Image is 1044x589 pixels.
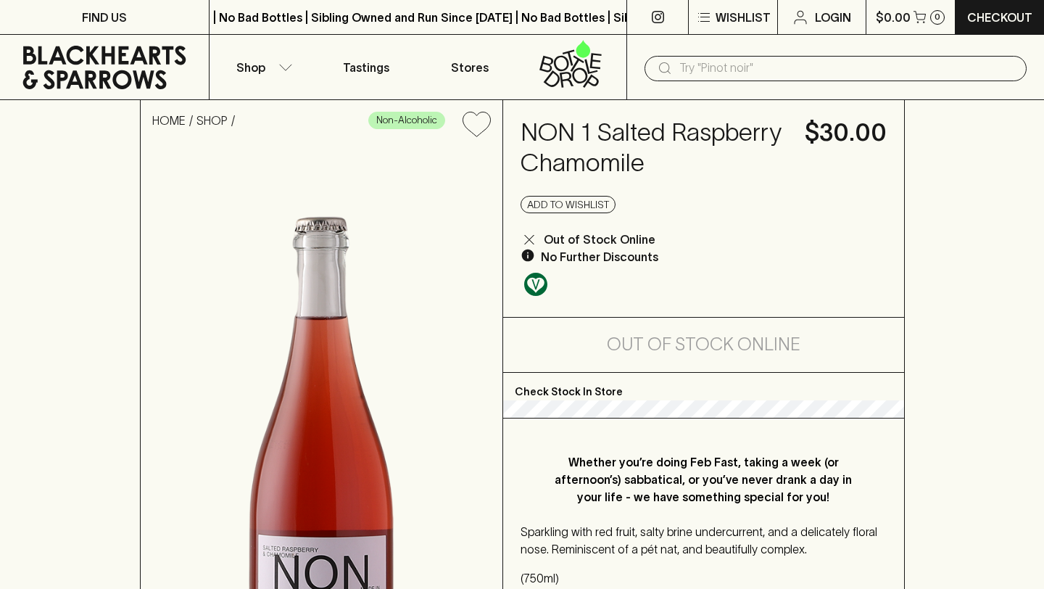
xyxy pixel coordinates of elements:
[607,333,800,356] h5: Out of Stock Online
[521,569,887,587] p: (750ml)
[805,118,887,148] h4: $30.00
[210,35,314,99] button: Shop
[967,9,1032,26] p: Checkout
[521,196,616,213] button: Add to wishlist
[815,9,851,26] p: Login
[82,9,127,26] p: FIND US
[544,231,655,248] p: Out of Stock Online
[521,269,551,300] a: Made without the use of any animal products.
[314,35,418,99] a: Tastings
[550,453,858,506] p: Whether you’re doing Feb Fast, taking a week (or afternoon’s) sabbatical, or you’ve never drank a...
[541,248,658,265] p: No Further Discounts
[521,523,887,558] p: Sparkling with red fruit, salty brine undercurrent, and a delicately floral nose. Reminiscent of ...
[343,59,389,76] p: Tastings
[236,59,265,76] p: Shop
[876,9,911,26] p: $0.00
[935,13,940,21] p: 0
[503,373,904,400] p: Check Stock In Store
[457,106,497,143] button: Add to wishlist
[716,9,771,26] p: Wishlist
[524,273,547,296] img: Vegan
[521,118,787,178] h4: NON 1 Salted Raspberry Chamomile
[451,59,489,76] p: Stores
[196,114,228,127] a: SHOP
[418,35,523,99] a: Stores
[152,114,186,127] a: HOME
[369,113,444,128] span: Non-Alcoholic
[679,57,1015,80] input: Try "Pinot noir"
